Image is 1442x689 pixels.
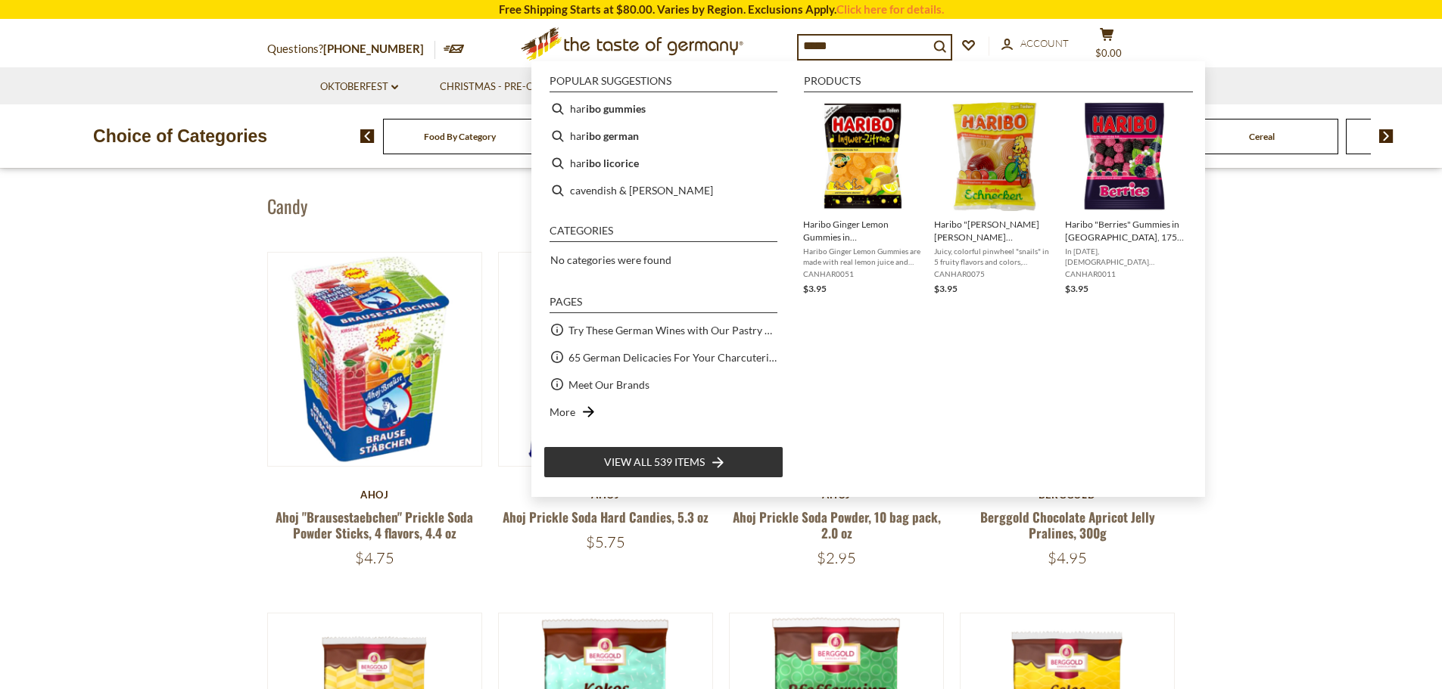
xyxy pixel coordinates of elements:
[733,507,941,542] a: Ahoj Prickle Soda Powder, 10 bag pack, 2.0 oz
[1001,36,1069,52] a: Account
[934,246,1053,267] span: Juicy, colorful pinwheel "snails" in 5 fruity flavors and colors, including cola, lemon, orange, ...
[586,532,625,551] span: $5.75
[550,225,777,242] li: Categories
[1048,548,1087,567] span: $4.95
[804,76,1193,92] li: Products
[817,548,856,567] span: $2.95
[803,268,922,279] span: CANHAR0051
[543,150,783,177] li: haribo licorice
[586,100,646,117] b: ibo gummies
[267,194,307,217] h1: Candy
[424,131,496,142] a: Food By Category
[498,489,714,501] div: Ahoj
[267,489,483,501] div: Ahoj
[268,253,482,467] img: Ahoj "Brausestaebchen" Prickle Soda Powder Sticks, 4 flavors, 4.4 oz
[928,95,1059,303] li: Haribo "Rotella Bunte Schnecken" Cola & Fruit Gummies in Bag, 160g - Made in Germany
[499,253,713,467] img: Ahoj Prickle Soda Hard Candies, 5.3 oz
[1059,95,1190,303] li: Haribo "Berries" Gummies in Bag, 175g - made in Germany
[550,296,777,313] li: Pages
[1249,131,1275,142] a: Cereal
[276,507,473,542] a: Ahoj "Brausestaebchen" Prickle Soda Powder Sticks, 4 flavors, 4.4 oz
[550,253,671,266] span: No categories were found
[543,398,783,425] li: More
[604,454,705,470] span: View all 539 items
[1065,246,1184,267] span: In [DATE], [DEMOGRAPHIC_DATA] [DEMOGRAPHIC_DATA] candy maker [PERSON_NAME] introduced a revolutio...
[586,154,639,172] b: ibo licorice
[543,446,783,478] li: View all 539 items
[568,349,777,366] a: 65 German Delicacies For Your Charcuterie Board
[797,95,928,303] li: Haribo Ginger Lemon Gummies in Bag, 160g - Made in Germany
[543,316,783,343] li: Try These German Wines with Our Pastry or Charcuterie
[568,321,777,339] a: Try These German Wines with Our Pastry or Charcuterie
[568,376,649,393] a: Meet Our Brands
[320,79,398,95] a: Oktoberfest
[543,123,783,150] li: haribo german
[803,218,922,244] span: Haribo Ginger Lemon Gummies in [GEOGRAPHIC_DATA], 160g - Made in [GEOGRAPHIC_DATA]
[1095,47,1122,59] span: $0.00
[934,101,1053,296] a: Haribo "[PERSON_NAME] [PERSON_NAME] Schnecken" Cola & Fruit Gummies in [GEOGRAPHIC_DATA], 160g - ...
[355,548,394,567] span: $4.75
[531,61,1205,497] div: Instant Search Results
[980,507,1155,542] a: Berggold Chocolate Apricot Jelly Pralines, 300g
[836,2,944,16] a: Click here for details.
[543,343,783,371] li: 65 German Delicacies For Your Charcuterie Board
[934,218,1053,244] span: Haribo "[PERSON_NAME] [PERSON_NAME] Schnecken" Cola & Fruit Gummies in [GEOGRAPHIC_DATA], 160g - ...
[1020,37,1069,49] span: Account
[440,79,569,95] a: Christmas - PRE-ORDER
[1085,27,1130,65] button: $0.00
[1065,268,1184,279] span: CANHAR0011
[586,127,639,144] b: ibo german
[1065,218,1184,244] span: Haribo "Berries" Gummies in [GEOGRAPHIC_DATA], 175g - made in [GEOGRAPHIC_DATA]
[1379,129,1394,143] img: next arrow
[803,246,922,267] span: Haribo Ginger Lemon Gummies are made with real lemon juice and real ginger concentrate for a deli...
[323,42,424,55] a: [PHONE_NUMBER]
[803,283,827,294] span: $3.95
[803,101,922,296] a: Haribo Ginger Lemon Gummies in [GEOGRAPHIC_DATA], 160g - Made in [GEOGRAPHIC_DATA]Haribo Ginger L...
[1065,101,1184,296] a: Haribo "Berries" Gummies in [GEOGRAPHIC_DATA], 175g - made in [GEOGRAPHIC_DATA]In [DATE], [DEMOGR...
[543,371,783,398] li: Meet Our Brands
[550,76,777,92] li: Popular suggestions
[360,129,375,143] img: previous arrow
[934,283,958,294] span: $3.95
[503,507,709,526] a: Ahoj Prickle Soda Hard Candies, 5.3 oz
[543,177,783,204] li: cavendish & harvey
[1065,283,1089,294] span: $3.95
[934,268,1053,279] span: CANHAR0075
[267,39,435,59] p: Questions?
[543,95,783,123] li: haribo gummies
